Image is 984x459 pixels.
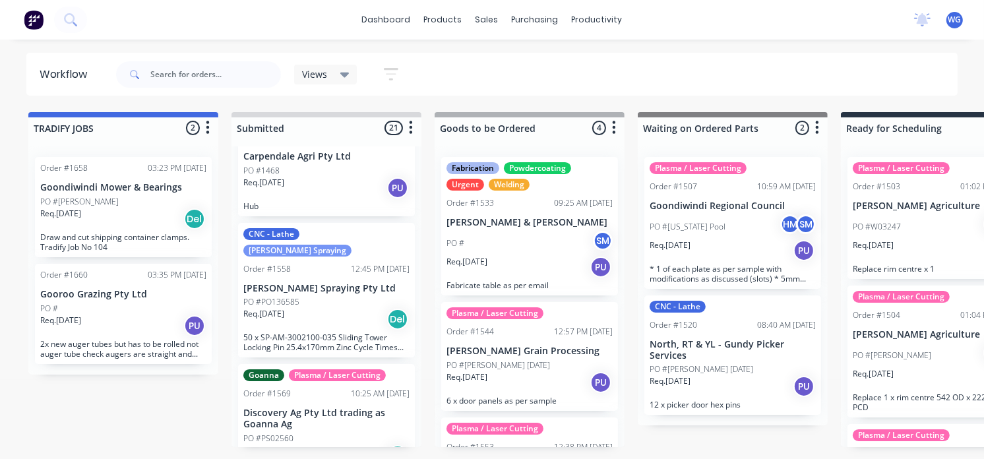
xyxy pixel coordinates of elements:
[853,309,900,321] div: Order #1504
[853,368,894,380] p: Req. [DATE]
[243,444,284,456] p: Req. [DATE]
[554,197,613,209] div: 09:25 AM [DATE]
[417,10,469,30] div: products
[446,346,613,357] p: [PERSON_NAME] Grain Processing
[554,441,613,453] div: 12:38 PM [DATE]
[446,371,487,383] p: Req. [DATE]
[446,423,543,435] div: Plasma / Laser Cutting
[243,228,299,240] div: CNC - Lathe
[150,61,281,88] input: Search for orders...
[593,231,613,251] div: SM
[446,307,543,319] div: Plasma / Laser Cutting
[40,269,88,281] div: Order #1660
[446,237,464,249] p: PO #
[650,375,691,387] p: Req. [DATE]
[351,388,410,400] div: 10:25 AM [DATE]
[243,369,284,381] div: Goanna
[446,197,494,209] div: Order #1533
[243,332,410,352] p: 50 x SP-AM-3002100-035 Sliding Tower Locking Pin 25.4x170mm Zinc Cycle Times OP 1 - 5:30 OP 2 - (...
[40,315,81,326] p: Req. [DATE]
[446,217,613,228] p: [PERSON_NAME] & [PERSON_NAME]
[351,263,410,275] div: 12:45 PM [DATE]
[441,302,618,411] div: Plasma / Laser CuttingOrder #154412:57 PM [DATE][PERSON_NAME] Grain ProcessingPO #[PERSON_NAME] [...
[35,157,212,257] div: Order #165803:23 PM [DATE]Goondiwindi Mower & BearingsPO #[PERSON_NAME]Req.[DATE]DelDraw and cut ...
[650,200,816,212] p: Goondiwindi Regional Council
[387,177,408,199] div: PU
[644,157,821,289] div: Plasma / Laser CuttingOrder #150710:59 AM [DATE]Goondiwindi Regional CouncilPO #[US_STATE] PoolHM...
[590,257,611,278] div: PU
[505,10,565,30] div: purchasing
[40,303,58,315] p: PO #
[650,400,816,410] p: 12 x picker door hex pins
[184,208,205,229] div: Del
[35,264,212,364] div: Order #166003:35 PM [DATE]Gooroo Grazing Pty LtdPO #Req.[DATE]PU2x new auger tubes but has to be ...
[757,319,816,331] div: 08:40 AM [DATE]
[243,388,291,400] div: Order #1569
[650,301,706,313] div: CNC - Lathe
[24,10,44,30] img: Factory
[289,369,386,381] div: Plasma / Laser Cutting
[243,433,293,444] p: PO #PS02560
[302,67,327,81] span: Views
[554,326,613,338] div: 12:57 PM [DATE]
[853,429,950,441] div: Plasma / Laser Cutting
[793,240,815,261] div: PU
[853,350,931,361] p: PO #[PERSON_NAME]
[40,208,81,220] p: Req. [DATE]
[243,263,291,275] div: Order #1558
[650,239,691,251] p: Req. [DATE]
[565,10,629,30] div: productivity
[446,162,499,174] div: Fabrication
[793,376,815,397] div: PU
[446,179,484,191] div: Urgent
[243,408,410,430] p: Discovery Ag Pty Ltd trading as Goanna Ag
[650,363,753,375] p: PO #[PERSON_NAME] [DATE]
[40,339,206,359] p: 2x new auger tubes but has to be rolled not auger tube check augers are straight and replace bent...
[650,221,725,233] p: PO #[US_STATE] Pool
[243,151,410,162] p: Carpendale Agri Pty Ltd
[650,339,816,361] p: North, RT & YL - Gundy Picker Services
[853,162,950,174] div: Plasma / Laser Cutting
[489,179,530,191] div: Welding
[238,223,415,358] div: CNC - Lathe[PERSON_NAME] SprayingOrder #155812:45 PM [DATE][PERSON_NAME] Spraying Pty LtdPO #PO13...
[243,201,410,211] p: Hub
[780,214,800,234] div: HM
[40,196,119,208] p: PO #[PERSON_NAME]
[243,308,284,320] p: Req. [DATE]
[243,283,410,294] p: [PERSON_NAME] Spraying Pty Ltd
[148,269,206,281] div: 03:35 PM [DATE]
[243,296,299,308] p: PO #PO136585
[446,256,487,268] p: Req. [DATE]
[238,126,415,216] div: Carpendale Agri Pty LtdPO #1468Req.[DATE]PUHub
[184,315,205,336] div: PU
[40,67,94,82] div: Workflow
[40,232,206,252] p: Draw and cut shipping container clamps. Tradify Job No 104
[243,245,352,257] div: [PERSON_NAME] Spraying
[387,309,408,330] div: Del
[243,165,280,177] p: PO #1468
[853,239,894,251] p: Req. [DATE]
[853,291,950,303] div: Plasma / Laser Cutting
[243,177,284,189] p: Req. [DATE]
[441,157,618,295] div: FabricationPowdercoatingUrgentWeldingOrder #153309:25 AM [DATE][PERSON_NAME] & [PERSON_NAME]PO #S...
[446,359,550,371] p: PO #[PERSON_NAME] [DATE]
[650,264,816,284] p: * 1 of each plate as per sample with modifications as discussed (slots) * 5mm stainless steel * 1...
[853,221,901,233] p: PO #W03247
[644,295,821,415] div: CNC - LatheOrder #152008:40 AM [DATE]North, RT & YL - Gundy Picker ServicesPO #[PERSON_NAME] [DAT...
[40,289,206,300] p: Gooroo Grazing Pty Ltd
[469,10,505,30] div: sales
[148,162,206,174] div: 03:23 PM [DATE]
[40,162,88,174] div: Order #1658
[446,326,494,338] div: Order #1544
[40,182,206,193] p: Goondiwindi Mower & Bearings
[948,14,962,26] span: WG
[446,280,613,290] p: Fabricate table as per email
[650,319,697,331] div: Order #1520
[650,181,697,193] div: Order #1507
[650,162,747,174] div: Plasma / Laser Cutting
[446,441,494,453] div: Order #1553
[504,162,571,174] div: Powdercoating
[757,181,816,193] div: 10:59 AM [DATE]
[446,396,613,406] p: 6 x door panels as per sample
[853,181,900,193] div: Order #1503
